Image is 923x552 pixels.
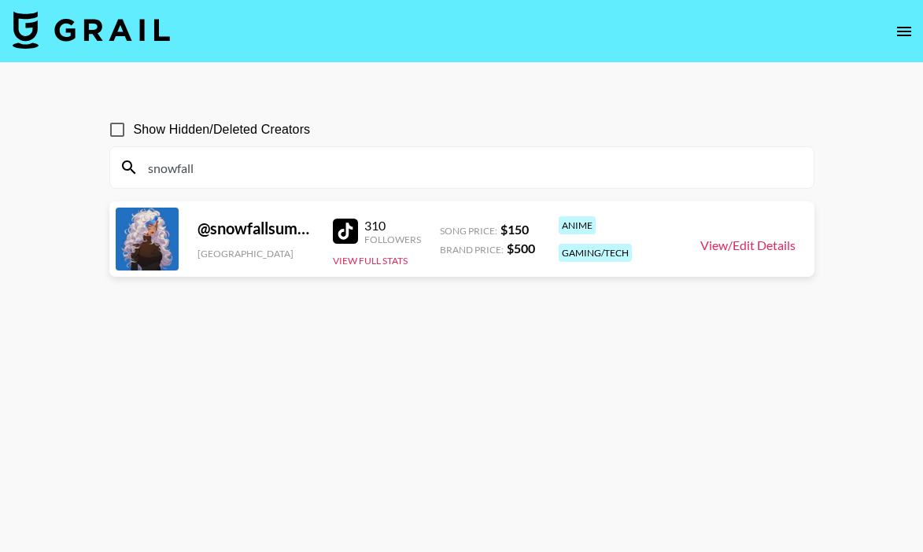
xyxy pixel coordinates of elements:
[440,244,504,256] span: Brand Price:
[364,234,421,245] div: Followers
[888,16,920,47] button: open drawer
[198,219,314,238] div: @ snowfallsummit
[198,248,314,259] div: [GEOGRAPHIC_DATA]
[138,155,804,180] input: Search by User Name
[364,218,421,234] div: 310
[700,237,796,253] a: View/Edit Details
[559,216,596,234] div: anime
[507,241,535,256] strong: $ 500
[440,225,497,237] span: Song Price:
[13,11,170,49] img: Grail Talent
[134,120,311,139] span: Show Hidden/Deleted Creators
[559,244,632,262] div: gaming/tech
[333,255,408,267] button: View Full Stats
[500,222,529,237] strong: $ 150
